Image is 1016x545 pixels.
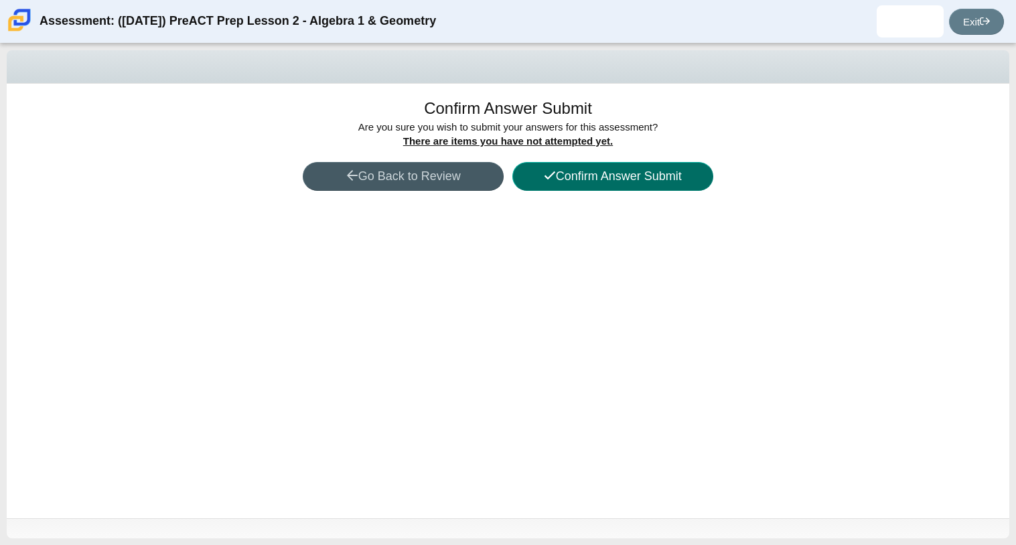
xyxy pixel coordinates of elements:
img: Carmen School of Science & Technology [5,6,33,34]
div: Assessment: ([DATE]) PreACT Prep Lesson 2 - Algebra 1 & Geometry [40,5,436,37]
h1: Confirm Answer Submit [424,97,592,120]
a: Exit [949,9,1004,35]
u: There are items you have not attempted yet. [403,135,613,147]
a: Carmen School of Science & Technology [5,25,33,36]
button: Confirm Answer Submit [512,162,713,191]
img: shylon.macklin.6uqvuJ [899,11,921,32]
button: Go Back to Review [303,162,504,191]
span: Are you sure you wish to submit your answers for this assessment? [358,121,658,147]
